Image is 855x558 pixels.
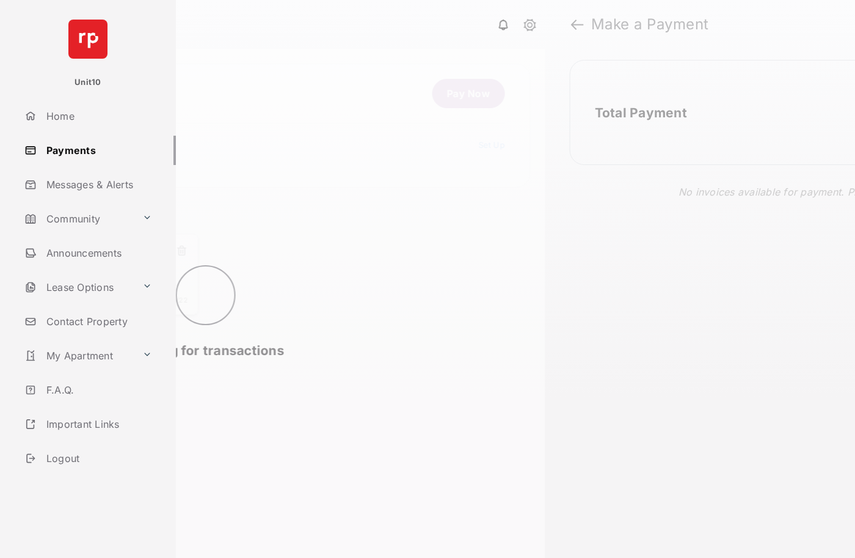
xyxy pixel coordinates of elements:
[20,444,176,473] a: Logout
[591,17,709,32] strong: Make a Payment
[20,341,137,370] a: My Apartment
[20,204,137,233] a: Community
[595,105,687,120] h2: Total Payment
[20,136,176,165] a: Payments
[20,273,137,302] a: Lease Options
[20,307,176,336] a: Contact Property
[20,101,176,131] a: Home
[68,20,107,59] img: svg+xml;base64,PHN2ZyB4bWxucz0iaHR0cDovL3d3dy53My5vcmcvMjAwMC9zdmciIHdpZHRoPSI2NCIgaGVpZ2h0PSI2NC...
[75,76,101,89] p: Unit10
[127,343,285,358] span: Looking for transactions
[20,409,157,439] a: Important Links
[20,238,176,268] a: Announcements
[20,170,176,199] a: Messages & Alerts
[20,375,176,405] a: F.A.Q.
